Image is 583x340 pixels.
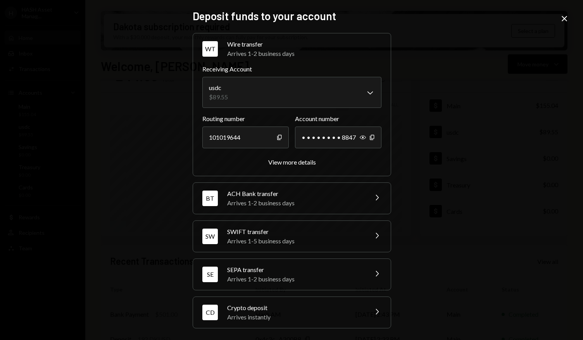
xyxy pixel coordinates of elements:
[193,221,391,252] button: SWSWIFT transferArrives 1-5 business days
[193,297,391,328] button: CDCrypto depositArrives instantly
[193,259,391,290] button: SESEPA transferArrives 1-2 business days
[268,158,316,167] button: View more details
[227,236,363,246] div: Arrives 1-5 business days
[227,189,363,198] div: ACH Bank transfer
[202,191,218,206] div: BT
[227,265,363,274] div: SEPA transfer
[202,64,381,167] div: WTWire transferArrives 1-2 business days
[227,312,363,322] div: Arrives instantly
[202,77,381,108] button: Receiving Account
[227,49,381,58] div: Arrives 1-2 business days
[193,9,390,24] h2: Deposit funds to your account
[202,41,218,57] div: WT
[227,198,363,208] div: Arrives 1-2 business days
[193,33,391,64] button: WTWire transferArrives 1-2 business days
[295,127,381,148] div: • • • • • • • • 8847
[227,303,363,312] div: Crypto deposit
[202,267,218,282] div: SE
[193,183,391,214] button: BTACH Bank transferArrives 1-2 business days
[202,229,218,244] div: SW
[202,305,218,320] div: CD
[227,274,363,284] div: Arrives 1-2 business days
[202,114,289,123] label: Routing number
[295,114,381,123] label: Account number
[202,127,289,148] div: 101019644
[227,40,381,49] div: Wire transfer
[227,227,363,236] div: SWIFT transfer
[202,64,381,74] label: Receiving Account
